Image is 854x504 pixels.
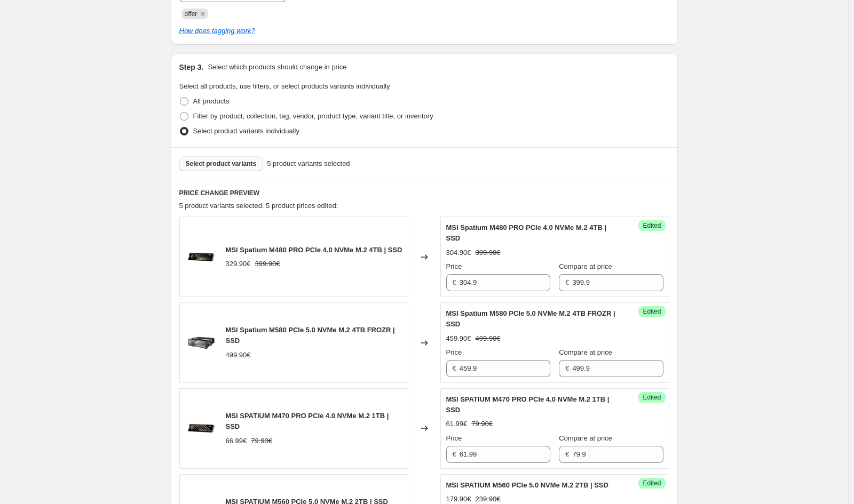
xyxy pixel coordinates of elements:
span: Compare at price [559,348,612,356]
button: Select product variants [179,156,263,171]
span: MSI SPATIUM M560 PCIe 5.0 NVMe M.2 2TB | SSD [446,481,608,489]
span: MSI Spatium M580 PCIe 5.0 NVMe M.2 4TB FROZR | SSD [226,326,395,345]
span: MSI SPATIUM M470 PRO PCIe 4.0 NVMe M.2 1TB | SSD [226,412,389,430]
span: All products [193,97,230,105]
button: Remove offer [198,9,208,19]
span: Edited [643,479,661,487]
div: 459.90€ [446,333,471,344]
span: Compare at price [559,262,612,270]
img: memoria-ssd-4tb-msi-spatium-m580-frozr_80x.png [185,327,217,359]
span: Price [446,434,462,442]
strike: 399.90€ [255,259,280,269]
span: 5 product variants selected. 5 product prices edited: [179,202,338,210]
span: € [453,450,456,458]
strike: 399.90€ [476,247,501,258]
img: memoria-ssd-4tb-spatium-m480-pro_80x.png [185,241,217,273]
span: MSI Spatium M580 PCIe 5.0 NVMe M.2 4TB FROZR | SSD [446,309,615,328]
strike: 79.90€ [471,419,493,429]
span: € [565,450,569,458]
img: ssd-msi-spatium-m470-pro-1tb_80x.png [185,412,217,444]
h6: PRICE CHANGE PREVIEW [179,189,669,197]
span: MSI Spatium M480 PRO PCIe 4.0 NVMe M.2 4TB | SSD [226,246,402,254]
a: How does tagging work? [179,27,255,35]
strike: 79.90€ [251,436,272,446]
span: Price [446,348,462,356]
span: Price [446,262,462,270]
span: € [565,278,569,286]
span: Select product variants individually [193,127,299,135]
span: MSI Spatium M480 PRO PCIe 4.0 NVMe M.2 4TB | SSD [446,223,607,242]
div: 304.90€ [446,247,471,258]
span: € [453,364,456,372]
h2: Step 3. [179,62,204,73]
span: MSI SPATIUM M470 PRO PCIe 4.0 NVMe M.2 1TB | SSD [446,395,610,414]
span: Edited [643,307,661,316]
div: 61.99€ [446,419,468,429]
span: Select all products, use filters, or select products variants individually [179,82,390,90]
span: Edited [643,221,661,230]
span: Edited [643,393,661,402]
span: € [565,364,569,372]
span: Select product variants [186,159,257,168]
span: Filter by product, collection, tag, vendor, product type, variant title, or inventory [193,112,433,120]
div: 66.99€ [226,436,247,446]
span: € [453,278,456,286]
p: Select which products should change in price [208,62,346,73]
div: 499.90€ [226,350,251,361]
span: 5 product variants selected [267,158,350,169]
strike: 499.90€ [476,333,501,344]
div: 329.90€ [226,259,251,269]
span: Compare at price [559,434,612,442]
span: offer [185,10,197,18]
